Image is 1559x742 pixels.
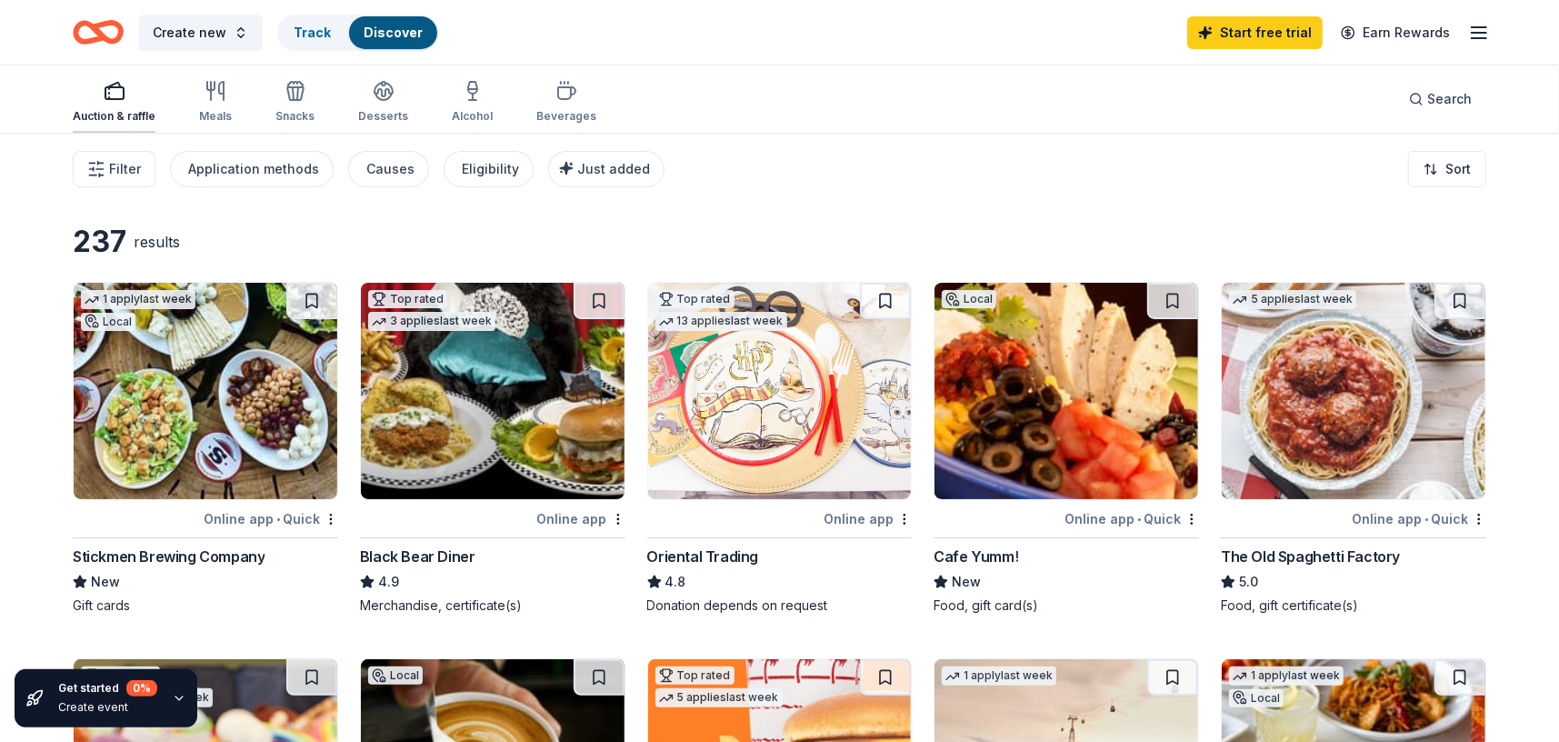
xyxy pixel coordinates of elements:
[647,597,913,615] div: Donation depends on request
[934,283,1198,499] img: Image for Cafe Yumm!
[577,161,650,176] span: Just added
[444,151,534,187] button: Eligibility
[1229,689,1284,707] div: Local
[294,25,331,40] a: Track
[138,15,263,51] button: Create new
[1064,507,1199,530] div: Online app Quick
[170,151,334,187] button: Application methods
[665,571,686,593] span: 4.8
[536,73,596,133] button: Beverages
[358,109,408,124] div: Desserts
[368,312,495,331] div: 3 applies last week
[655,312,787,331] div: 13 applies last week
[126,680,157,697] div: 0 %
[91,571,120,593] span: New
[934,597,1199,615] div: Food, gift card(s)
[73,11,124,54] a: Home
[1330,16,1461,49] a: Earn Rewards
[942,290,996,308] div: Local
[364,25,423,40] a: Discover
[73,109,155,124] div: Auction & raffle
[276,512,280,526] span: •
[73,224,126,260] div: 237
[188,158,319,180] div: Application methods
[1221,597,1486,615] div: Food, gift certificate(s)
[74,283,337,499] img: Image for Stickmen Brewing Company
[134,231,180,253] div: results
[1427,88,1472,110] span: Search
[1137,512,1141,526] span: •
[368,667,423,685] div: Local
[1187,16,1323,49] a: Start free trial
[153,22,226,44] span: Create new
[358,73,408,133] button: Desserts
[1445,158,1471,180] span: Sort
[366,158,415,180] div: Causes
[275,109,315,124] div: Snacks
[655,290,735,308] div: Top rated
[199,73,232,133] button: Meals
[361,283,625,499] img: Image for Black Bear Diner
[647,546,759,567] div: Oriental Trading
[360,282,625,615] a: Image for Black Bear DinerTop rated3 applieslast weekOnline appBlack Bear Diner4.9Merchandise, ce...
[536,109,596,124] div: Beverages
[348,151,429,187] button: Causes
[934,546,1018,567] div: Cafe Yumm!
[647,282,913,615] a: Image for Oriental TradingTop rated13 applieslast weekOnline appOriental Trading4.8Donation depen...
[824,507,912,530] div: Online app
[462,158,519,180] div: Eligibility
[1239,571,1258,593] span: 5.0
[73,73,155,133] button: Auction & raffle
[73,597,338,615] div: Gift cards
[942,667,1056,686] div: 1 apply last week
[1424,512,1428,526] span: •
[1352,507,1486,530] div: Online app Quick
[73,282,338,615] a: Image for Stickmen Brewing Company1 applylast weekLocalOnline app•QuickStickmen Brewing CompanyNe...
[1229,290,1356,309] div: 5 applies last week
[378,571,399,593] span: 4.9
[452,109,493,124] div: Alcohol
[655,688,783,707] div: 5 applies last week
[58,680,157,697] div: Get started
[81,313,135,331] div: Local
[360,597,625,615] div: Merchandise, certificate(s)
[648,283,912,499] img: Image for Oriental Trading
[81,290,195,309] div: 1 apply last week
[1229,667,1344,686] div: 1 apply last week
[360,546,475,567] div: Black Bear Diner
[1408,151,1486,187] button: Sort
[548,151,665,187] button: Just added
[452,73,493,133] button: Alcohol
[73,151,155,187] button: Filter
[73,546,265,567] div: Stickmen Brewing Company
[1394,81,1486,117] button: Search
[1221,282,1486,615] a: Image for The Old Spaghetti Factory5 applieslast weekOnline app•QuickThe Old Spaghetti Factory5.0...
[275,73,315,133] button: Snacks
[277,15,439,51] button: TrackDiscover
[58,700,157,715] div: Create event
[537,507,625,530] div: Online app
[934,282,1199,615] a: Image for Cafe Yumm!LocalOnline app•QuickCafe Yumm!NewFood, gift card(s)
[199,109,232,124] div: Meals
[368,290,447,308] div: Top rated
[1222,283,1485,499] img: Image for The Old Spaghetti Factory
[655,667,735,685] div: Top rated
[1221,546,1400,567] div: The Old Spaghetti Factory
[204,507,338,530] div: Online app Quick
[109,158,141,180] span: Filter
[952,571,981,593] span: New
